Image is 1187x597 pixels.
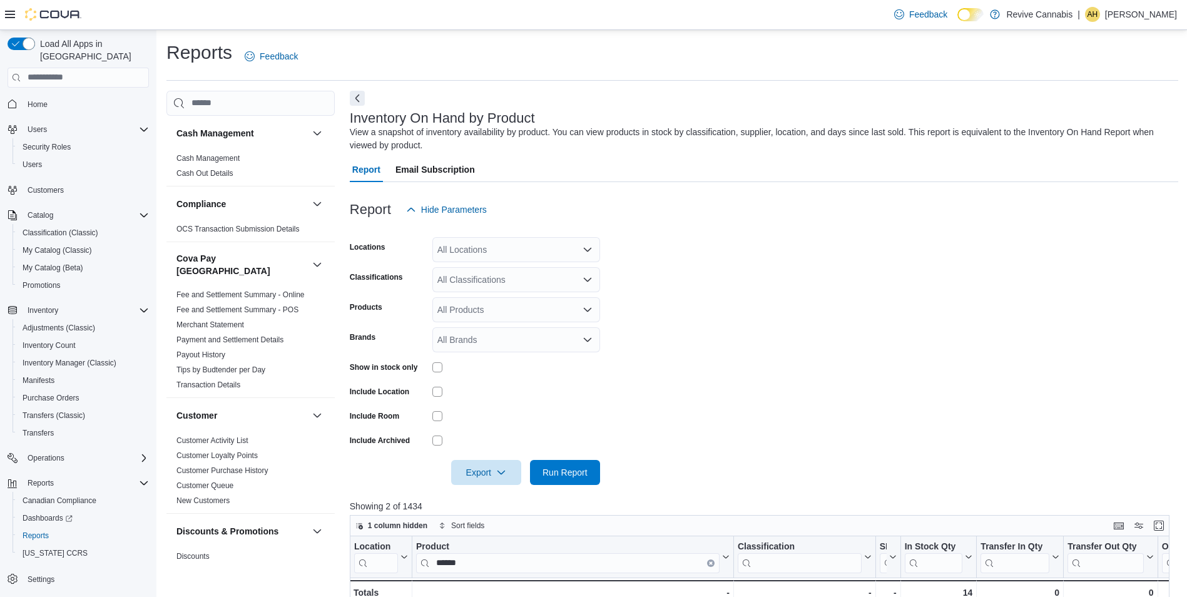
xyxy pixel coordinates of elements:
[981,541,1049,573] div: Transfer In Qty
[18,426,59,441] a: Transfers
[350,411,399,421] label: Include Room
[13,389,154,407] button: Purchase Orders
[13,277,154,294] button: Promotions
[543,466,588,479] span: Run Report
[310,257,325,272] button: Cova Pay [GEOGRAPHIC_DATA]
[176,350,225,360] span: Payout History
[459,460,514,485] span: Export
[350,202,391,217] h3: Report
[354,541,408,573] button: Location
[18,390,84,406] a: Purchase Orders
[738,541,862,553] div: Classification
[350,272,403,282] label: Classifications
[23,142,71,152] span: Security Roles
[23,122,52,137] button: Users
[176,305,298,314] a: Fee and Settlement Summary - POS
[368,521,427,531] span: 1 column hidden
[28,210,53,220] span: Catalog
[18,511,149,526] span: Dashboards
[3,449,154,467] button: Operations
[176,127,307,140] button: Cash Management
[176,481,233,490] a: Customer Queue
[13,354,154,372] button: Inventory Manager (Classic)
[176,409,217,422] h3: Customer
[13,527,154,544] button: Reports
[18,528,54,543] a: Reports
[23,513,73,523] span: Dashboards
[176,320,244,329] a: Merchant Statement
[260,50,298,63] span: Feedback
[310,408,325,423] button: Customer
[18,493,101,508] a: Canadian Compliance
[18,390,149,406] span: Purchase Orders
[904,541,962,573] div: In Stock Qty
[1111,518,1126,533] button: Keyboard shortcuts
[176,365,265,374] a: Tips by Budtender per Day
[1151,518,1166,533] button: Enter fullscreen
[176,451,258,460] a: Customer Loyalty Points
[176,305,298,315] span: Fee and Settlement Summary - POS
[18,511,78,526] a: Dashboards
[904,541,962,553] div: In Stock Qty
[176,225,300,233] a: OCS Transaction Submission Details
[310,524,325,539] button: Discounts & Promotions
[176,496,230,505] a: New Customers
[451,460,521,485] button: Export
[23,280,61,290] span: Promotions
[176,153,240,163] span: Cash Management
[350,387,409,397] label: Include Location
[176,525,278,538] h3: Discounts & Promotions
[18,320,100,335] a: Adjustments (Classic)
[23,96,149,112] span: Home
[18,243,97,258] a: My Catalog (Classic)
[18,408,90,423] a: Transfers (Classic)
[18,355,121,370] a: Inventory Manager (Classic)
[583,245,593,255] button: Open list of options
[166,222,335,242] div: Compliance
[879,541,886,573] div: SKU URL
[176,168,233,178] span: Cash Out Details
[23,122,149,137] span: Users
[35,38,149,63] span: Load All Apps in [GEOGRAPHIC_DATA]
[28,185,64,195] span: Customers
[18,278,149,293] span: Promotions
[176,380,240,390] span: Transaction Details
[23,393,79,403] span: Purchase Orders
[3,95,154,113] button: Home
[13,242,154,259] button: My Catalog (Classic)
[176,552,210,561] a: Discounts
[350,436,410,446] label: Include Archived
[3,181,154,199] button: Customers
[176,436,248,445] a: Customer Activity List
[23,375,54,385] span: Manifests
[401,197,492,222] button: Hide Parameters
[176,380,240,389] a: Transaction Details
[350,302,382,312] label: Products
[13,337,154,354] button: Inventory Count
[738,541,862,573] div: Classification
[166,287,335,397] div: Cova Pay [GEOGRAPHIC_DATA]
[23,451,69,466] button: Operations
[909,8,947,21] span: Feedback
[176,466,268,476] span: Customer Purchase History
[350,500,1178,513] p: Showing 2 of 1434
[957,8,984,21] input: Dark Mode
[28,99,48,110] span: Home
[350,126,1172,152] div: View a snapshot of inventory availability by product. You can view products in stock by classific...
[18,225,103,240] a: Classification (Classic)
[3,302,154,319] button: Inventory
[18,493,149,508] span: Canadian Compliance
[18,373,149,388] span: Manifests
[23,340,76,350] span: Inventory Count
[176,127,254,140] h3: Cash Management
[23,476,59,491] button: Reports
[13,407,154,424] button: Transfers (Classic)
[176,525,307,538] button: Discounts & Promotions
[176,335,283,344] a: Payment and Settlement Details
[23,571,149,586] span: Settings
[18,528,149,543] span: Reports
[416,541,720,573] div: Product
[13,509,154,527] a: Dashboards
[1077,7,1080,22] p: |
[176,224,300,234] span: OCS Transaction Submission Details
